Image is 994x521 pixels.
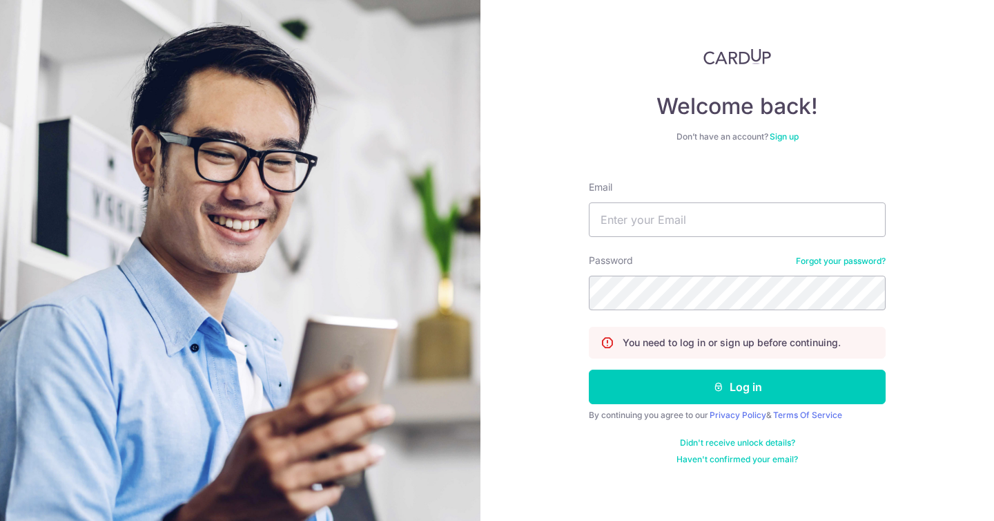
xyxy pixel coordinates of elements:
[770,131,799,142] a: Sign up
[589,93,886,120] h4: Welcome back!
[703,48,771,65] img: CardUp Logo
[680,437,795,448] a: Didn't receive unlock details?
[710,410,766,420] a: Privacy Policy
[589,180,612,194] label: Email
[773,410,842,420] a: Terms Of Service
[589,410,886,421] div: By continuing you agree to our &
[589,131,886,142] div: Don’t have an account?
[623,336,841,350] p: You need to log in or sign up before continuing.
[676,454,798,465] a: Haven't confirmed your email?
[589,202,886,237] input: Enter your Email
[589,370,886,404] button: Log in
[796,256,886,267] a: Forgot your password?
[589,254,633,267] label: Password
